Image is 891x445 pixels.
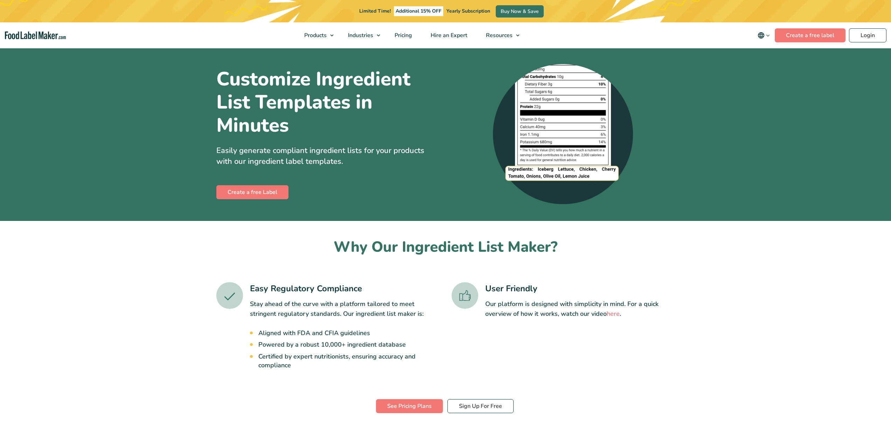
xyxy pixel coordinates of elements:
img: A zoomed-in screenshot of an ingredient list at the bottom of a nutrition label. [493,64,633,204]
h3: User Friendly [485,282,675,295]
span: Limited Time! [359,8,391,14]
p: Our platform is designed with simplicity in mind. For a quick overview of how it works, watch our... [485,299,675,319]
span: Yearly Subscription [446,8,490,14]
span: Products [302,32,327,39]
h1: Customize Ingredient List Templates in Minutes [216,68,440,137]
h3: Easy Regulatory Compliance [250,282,440,295]
a: Pricing [385,22,420,48]
a: Buy Now & Save [496,5,544,18]
img: A green tick icon. [216,282,243,309]
a: Create a free Label [216,185,288,199]
a: here [607,310,620,318]
span: Pricing [392,32,413,39]
a: See Pricing Plans [376,399,443,413]
a: Resources [477,22,523,48]
span: Additional 15% OFF [394,6,443,16]
a: Hire an Expert [422,22,475,48]
a: Products [295,22,337,48]
img: A green thumbs up icon. [452,282,478,309]
h2: Why Our Ingredient List Maker? [216,238,675,257]
a: Login [849,28,886,42]
a: Sign Up For Free [447,399,514,413]
p: Stay ahead of the curve with a platform tailored to meet stringent regulatory standards. Our ingr... [250,299,440,319]
span: Resources [484,32,513,39]
span: Industries [346,32,374,39]
a: Create a free label [775,28,845,42]
li: Powered by a robust 10,000+ ingredient database [258,340,440,349]
span: Hire an Expert [429,32,468,39]
a: Industries [339,22,384,48]
li: Aligned with FDA and CFIA guidelines [258,329,440,338]
p: Easily generate compliant ingredient lists for your products with our ingredient label templates. [216,145,440,167]
li: Certified by expert nutritionists, ensuring accuracy and compliance [258,352,440,370]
